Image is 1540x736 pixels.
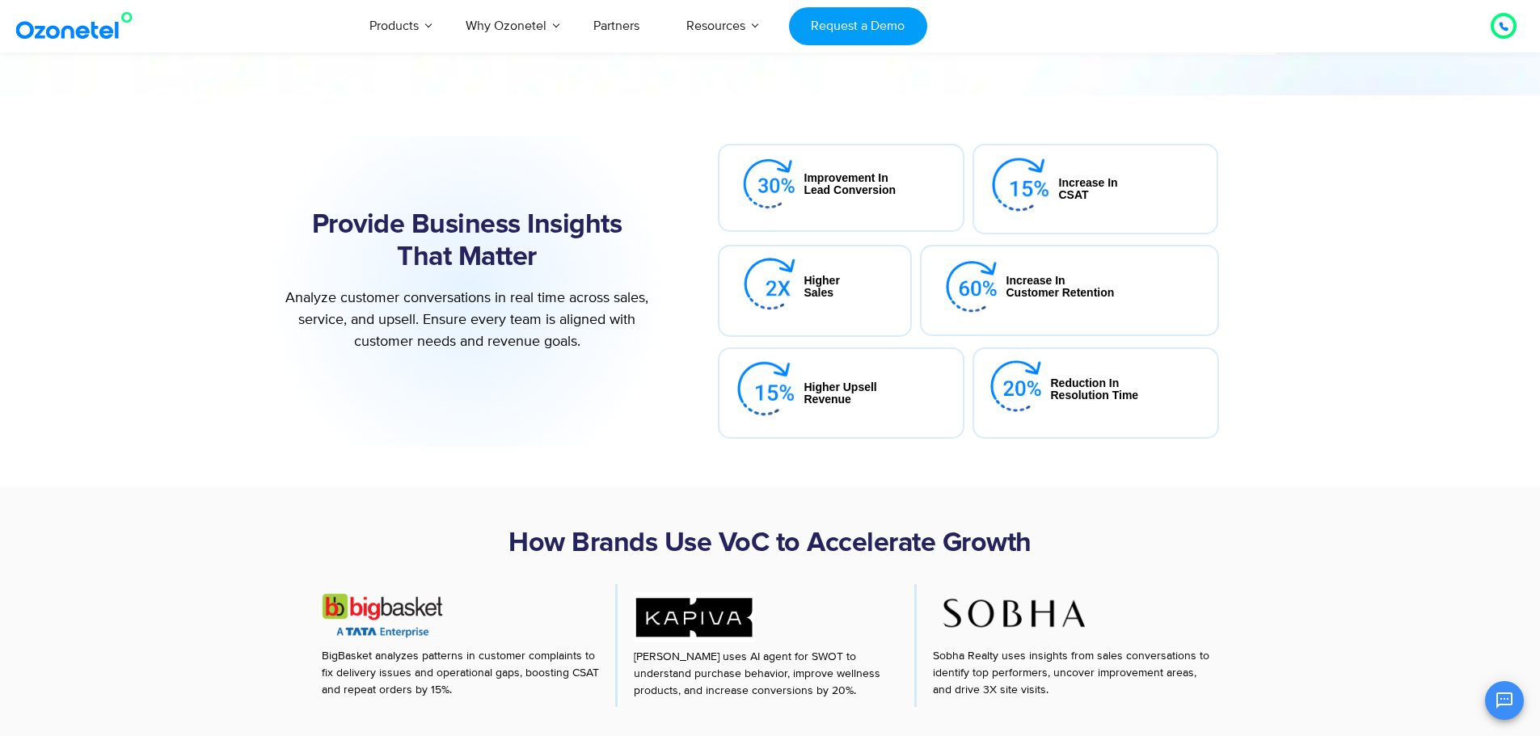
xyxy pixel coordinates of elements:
div: Increase in CSAT [1059,177,1118,201]
div: BigBasket analyzes patterns in customer complaints to fix delivery issues and operational gaps, b... [322,647,599,698]
a: Request a Demo [789,7,927,45]
h2: How Brands Use VoC to Accelerate Growth [306,528,1235,560]
div: Improvement in lead conversion [804,172,897,196]
div: Sobha Realty uses insights from sales conversations to identify top performers, uncover improveme... [933,647,1216,698]
button: Open chat [1485,681,1524,720]
div: [PERSON_NAME] uses AI agent for SWOT to understand purchase behavior, improve wellness products, ... [634,648,898,699]
div: Increase in Customer Retention [1006,275,1115,299]
h2: Provide Business Insights That Matter [273,209,661,274]
div: Higher Sales [804,275,840,299]
div: Higher upsell Revenue [804,381,877,406]
div: Reduction in Resolution Time [1051,377,1139,402]
p: Analyze customer conversations in real time across sales, service, and upsell. Ensure every team ... [273,288,661,353]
